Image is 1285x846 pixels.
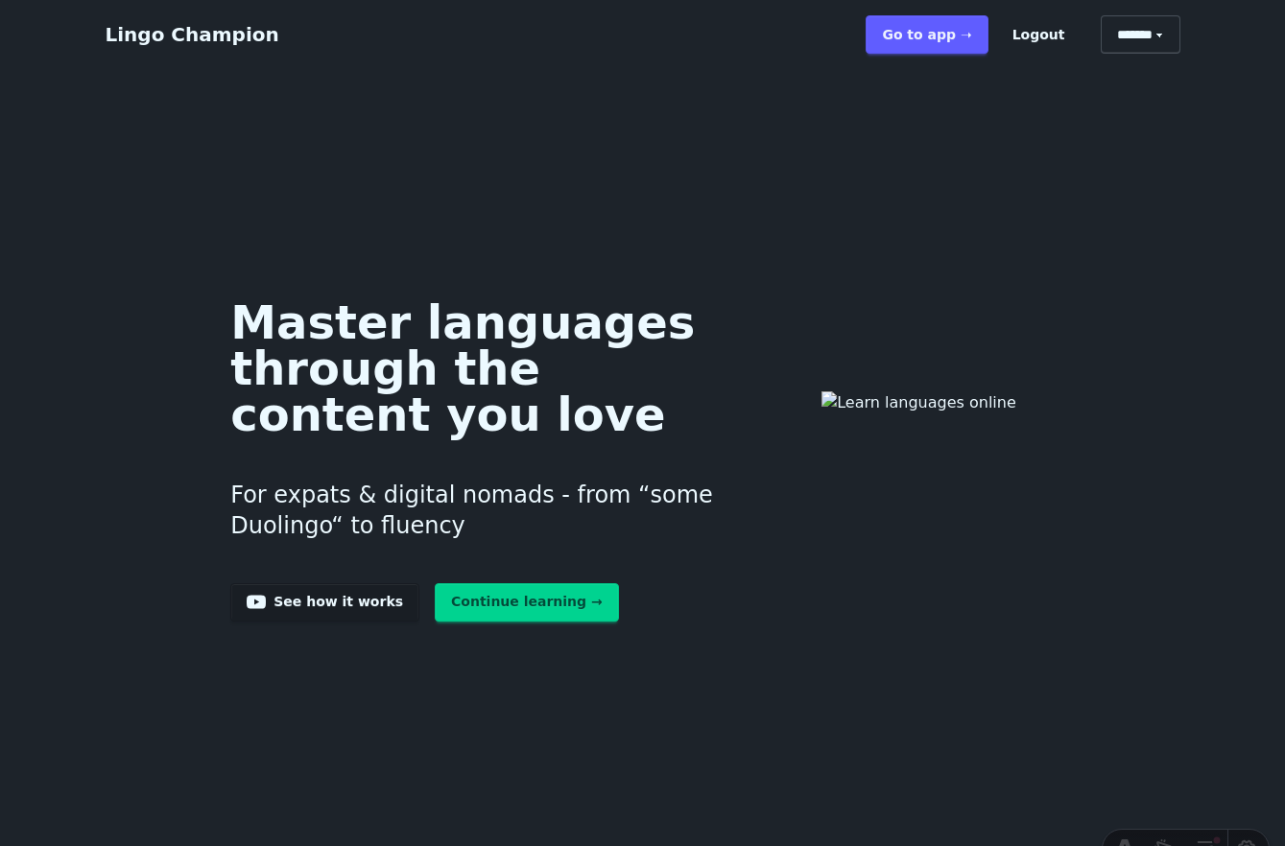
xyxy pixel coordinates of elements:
[230,299,752,437] h1: Master languages through the content you love
[230,583,419,622] a: See how it works
[106,23,279,46] a: Lingo Champion
[996,15,1082,54] button: Logout
[435,583,619,622] a: Continue learning →
[783,391,1055,517] img: Learn languages online
[230,457,752,564] h3: For expats & digital nomads - from “some Duolingo“ to fluency
[866,15,988,54] a: Go to app ➝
